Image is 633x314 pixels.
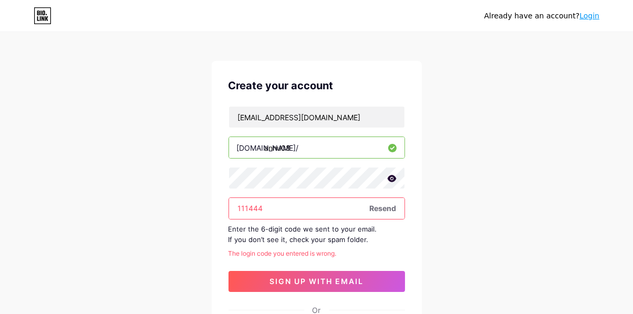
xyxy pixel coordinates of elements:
span: sign up with email [269,277,364,286]
div: The login code you entered is wrong. [229,249,405,258]
button: sign up with email [229,271,405,292]
input: Paste login code [229,198,404,219]
div: [DOMAIN_NAME]/ [237,142,299,153]
input: username [229,137,404,158]
a: Login [579,12,599,20]
div: Already have an account? [484,11,599,22]
input: Email [229,107,404,128]
span: Resend [370,203,397,214]
div: Enter the 6-digit code we sent to your email. If you don’t see it, check your spam folder. [229,224,405,245]
div: Create your account [229,78,405,93]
